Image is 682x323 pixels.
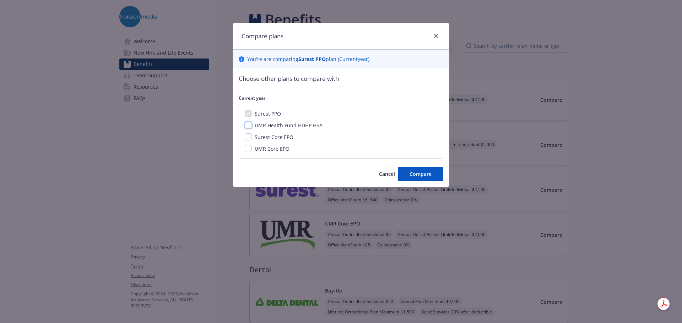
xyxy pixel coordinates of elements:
span: UMR Health Fund HDHP HSA [255,122,323,129]
p: Current year [239,95,443,101]
span: UMR Core EPO [255,145,289,152]
b: Surest PPO [298,56,326,62]
button: Compare [398,167,443,181]
h1: Compare plans [242,32,283,41]
p: You ' re are comparing plan ( Current year) [247,55,369,63]
button: Cancel [379,167,395,181]
span: Surest Core EPO [255,134,293,140]
span: Cancel [379,171,395,177]
a: close [432,32,440,40]
span: Surest PPO [255,110,281,117]
p: Choose other plans to compare with [239,74,443,83]
span: Compare [410,171,432,177]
